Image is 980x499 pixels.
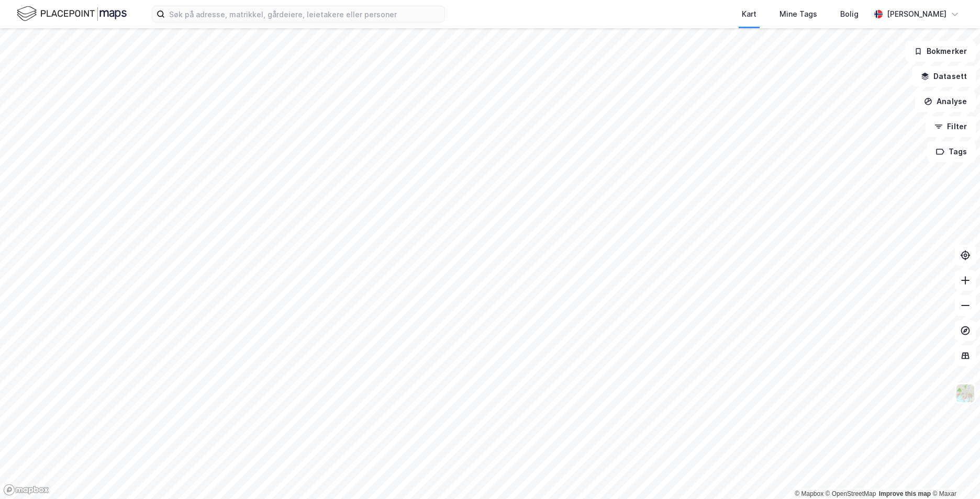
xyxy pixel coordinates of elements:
[779,8,817,20] div: Mine Tags
[840,8,859,20] div: Bolig
[887,8,946,20] div: [PERSON_NAME]
[17,5,127,23] img: logo.f888ab2527a4732fd821a326f86c7f29.svg
[742,8,756,20] div: Kart
[165,6,444,22] input: Søk på adresse, matrikkel, gårdeiere, leietakere eller personer
[928,449,980,499] iframe: Chat Widget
